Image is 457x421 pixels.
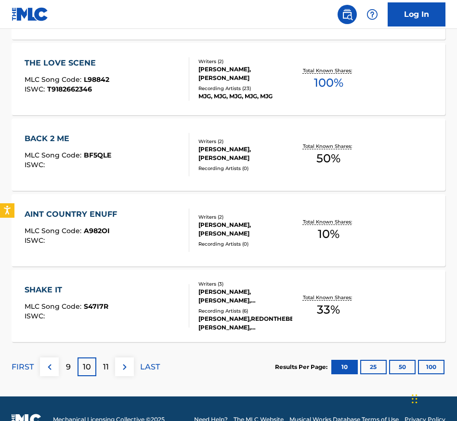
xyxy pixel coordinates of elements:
div: Recording Artists ( 23 ) [198,85,292,92]
span: MLC Song Code : [25,151,84,159]
button: 100 [418,360,444,374]
div: Writers ( 3 ) [198,280,292,288]
p: Results Per Page: [275,363,330,371]
span: ISWC : [25,236,47,245]
div: Writers ( 2 ) [198,213,292,221]
span: ISWC : [25,160,47,169]
p: 11 [103,361,109,373]
a: Public Search [338,5,357,24]
span: L98842 [84,75,109,84]
div: [PERSON_NAME], [PERSON_NAME] [198,65,292,82]
span: T9182662346 [47,85,92,93]
div: Recording Artists ( 0 ) [198,165,292,172]
button: 50 [389,360,416,374]
div: THE LOVE SCENE [25,57,109,69]
button: 10 [331,360,358,374]
div: [PERSON_NAME],REDONTHEBEAT, [PERSON_NAME], [PERSON_NAME], [PERSON_NAME], [PERSON_NAME] FEATURING ... [198,315,292,332]
a: SHAKE ITMLC Song Code:S47I7RISWC:Writers (3)[PERSON_NAME], [PERSON_NAME], [PERSON_NAME]Recording ... [12,270,445,342]
a: BACK 2 MEMLC Song Code:BF5QLEISWC:Writers (2)[PERSON_NAME], [PERSON_NAME]Recording Artists (0)Tot... [12,118,445,191]
a: THE LOVE SCENEMLC Song Code:L98842ISWC:T9182662346Writers (2)[PERSON_NAME], [PERSON_NAME]Recordin... [12,43,445,115]
span: A982OI [84,226,110,235]
div: [PERSON_NAME], [PERSON_NAME] [198,145,292,162]
a: AINT COUNTRY ENUFFMLC Song Code:A982OIISWC:Writers (2)[PERSON_NAME], [PERSON_NAME]Recording Artis... [12,194,445,266]
span: ISWC : [25,312,47,320]
div: Recording Artists ( 6 ) [198,307,292,315]
span: MLC Song Code : [25,302,84,311]
div: Drag [412,384,418,413]
span: MLC Song Code : [25,75,84,84]
button: 25 [360,360,387,374]
iframe: Chat Widget [409,375,457,421]
div: SHAKE IT [25,284,108,296]
p: Total Known Shares: [303,67,354,74]
div: Writers ( 2 ) [198,58,292,65]
img: search [341,9,353,20]
span: BF5QLE [84,151,111,159]
img: right [119,361,131,373]
span: 10 % [318,225,339,243]
p: Total Known Shares: [303,218,354,225]
span: S47I7R [84,302,108,311]
p: FIRST [12,361,34,373]
img: left [44,361,55,373]
span: ISWC : [25,85,47,93]
span: 100 % [314,74,343,92]
div: [PERSON_NAME], [PERSON_NAME], [PERSON_NAME] [198,288,292,305]
p: 10 [83,361,91,373]
div: BACK 2 ME [25,133,111,145]
img: MLC Logo [12,7,49,21]
div: AINT COUNTRY ENUFF [25,209,122,220]
div: Recording Artists ( 0 ) [198,240,292,248]
p: Total Known Shares: [303,294,354,301]
div: Help [363,5,382,24]
a: Log In [388,2,445,26]
span: MLC Song Code : [25,226,84,235]
div: [PERSON_NAME], [PERSON_NAME] [198,221,292,238]
div: Writers ( 2 ) [198,138,292,145]
span: 50 % [316,150,340,167]
div: MJG, MJG, MJG, MJG, MJG [198,92,292,101]
span: 33 % [317,301,340,318]
p: Total Known Shares: [303,143,354,150]
p: 9 [66,361,71,373]
img: help [366,9,378,20]
p: LAST [140,361,160,373]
